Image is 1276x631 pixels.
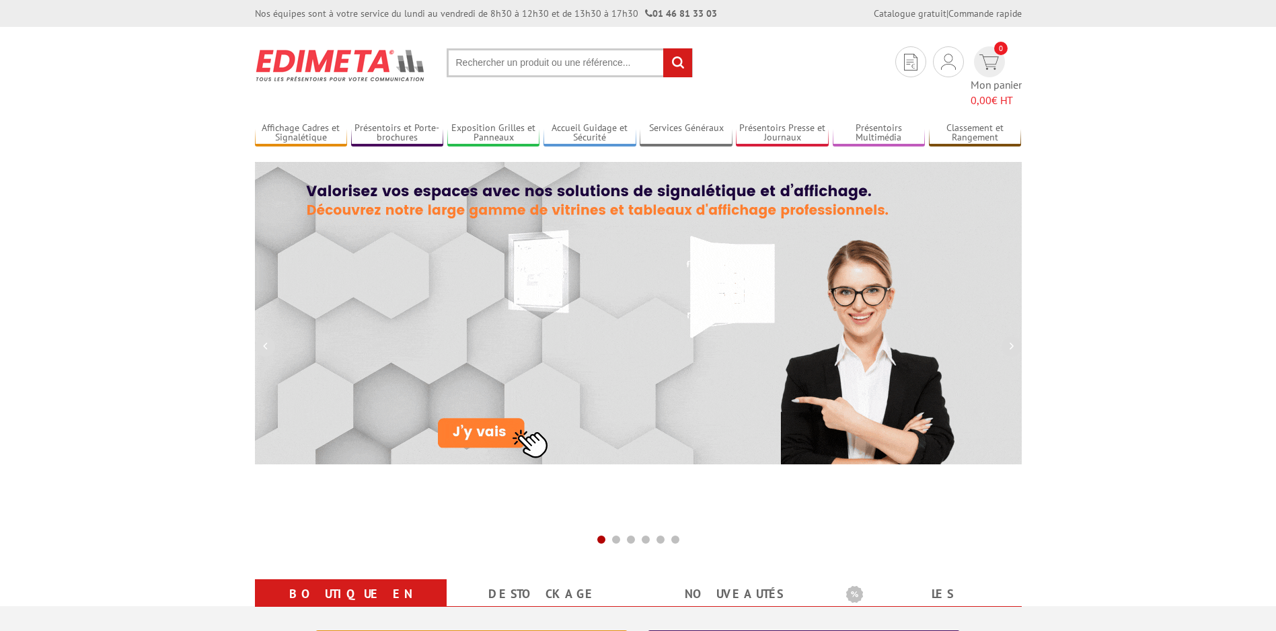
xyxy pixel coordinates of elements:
img: devis rapide [979,54,999,70]
img: Présentoir, panneau, stand - Edimeta - PLV, affichage, mobilier bureau, entreprise [255,40,426,90]
span: Mon panier [971,77,1022,108]
a: Boutique en ligne [271,582,430,630]
a: Classement et Rangement [929,122,1022,144]
a: devis rapide 0 Mon panier 0,00€ HT [971,46,1022,108]
input: Rechercher un produit ou une référence... [447,48,693,77]
div: Nos équipes sont à votre service du lundi au vendredi de 8h30 à 12h30 et de 13h30 à 17h30 [255,7,717,20]
a: Les promotions [846,582,1006,630]
a: Présentoirs et Porte-brochures [351,122,444,144]
span: € HT [971,93,1022,108]
a: Services Généraux [640,122,733,144]
div: | [874,7,1022,20]
a: Présentoirs Multimédia [833,122,926,144]
a: Présentoirs Presse et Journaux [736,122,829,144]
a: Exposition Grilles et Panneaux [447,122,540,144]
img: devis rapide [904,54,917,71]
span: 0,00 [971,93,991,107]
b: Les promotions [846,582,1014,609]
a: Affichage Cadres et Signalétique [255,122,348,144]
img: devis rapide [941,54,956,70]
strong: 01 46 81 33 03 [645,7,717,19]
a: nouveautés [654,582,814,606]
input: rechercher [663,48,692,77]
a: Destockage [463,582,622,606]
a: Commande rapide [948,7,1022,19]
a: Catalogue gratuit [874,7,946,19]
a: Accueil Guidage et Sécurité [543,122,636,144]
span: 0 [994,42,1008,55]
